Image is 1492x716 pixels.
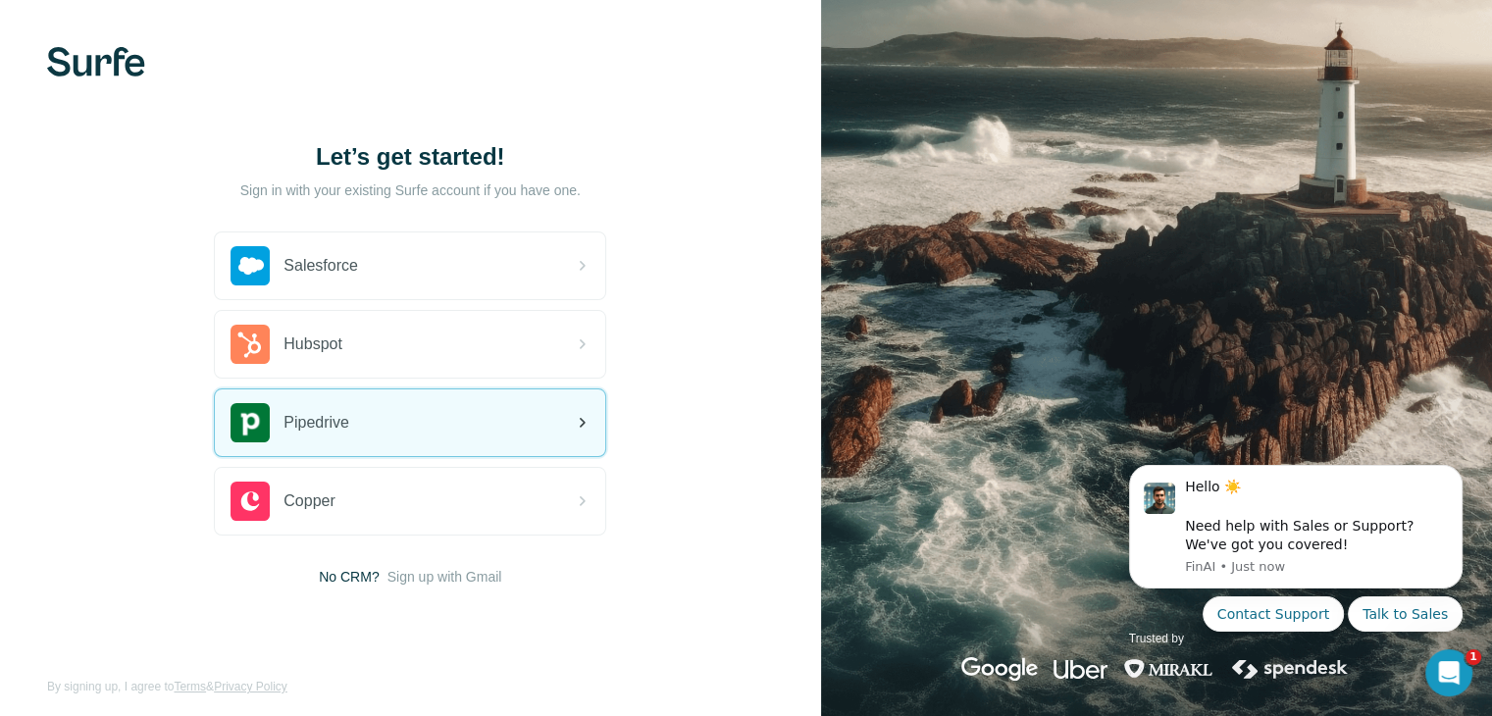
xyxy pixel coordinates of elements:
[961,657,1038,681] img: google's logo
[283,254,358,278] span: Salesforce
[47,47,145,77] img: Surfe's logo
[1466,649,1481,665] span: 1
[231,246,270,285] img: salesforce's logo
[319,567,379,587] span: No CRM?
[47,678,287,695] span: By signing up, I agree to &
[387,567,502,587] button: Sign up with Gmail
[214,141,606,173] h1: Let’s get started!
[1425,649,1472,696] iframe: Intercom live chat
[283,411,349,435] span: Pipedrive
[283,489,334,513] span: Copper
[1229,657,1351,681] img: spendesk's logo
[1123,657,1213,681] img: mirakl's logo
[283,332,342,356] span: Hubspot
[1054,657,1107,681] img: uber's logo
[231,482,270,521] img: copper's logo
[214,680,287,693] a: Privacy Policy
[174,680,206,693] a: Terms
[240,180,581,200] p: Sign in with your existing Surfe account if you have one.
[231,403,270,442] img: pipedrive's logo
[1100,448,1492,643] iframe: Intercom notifications message
[231,325,270,364] img: hubspot's logo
